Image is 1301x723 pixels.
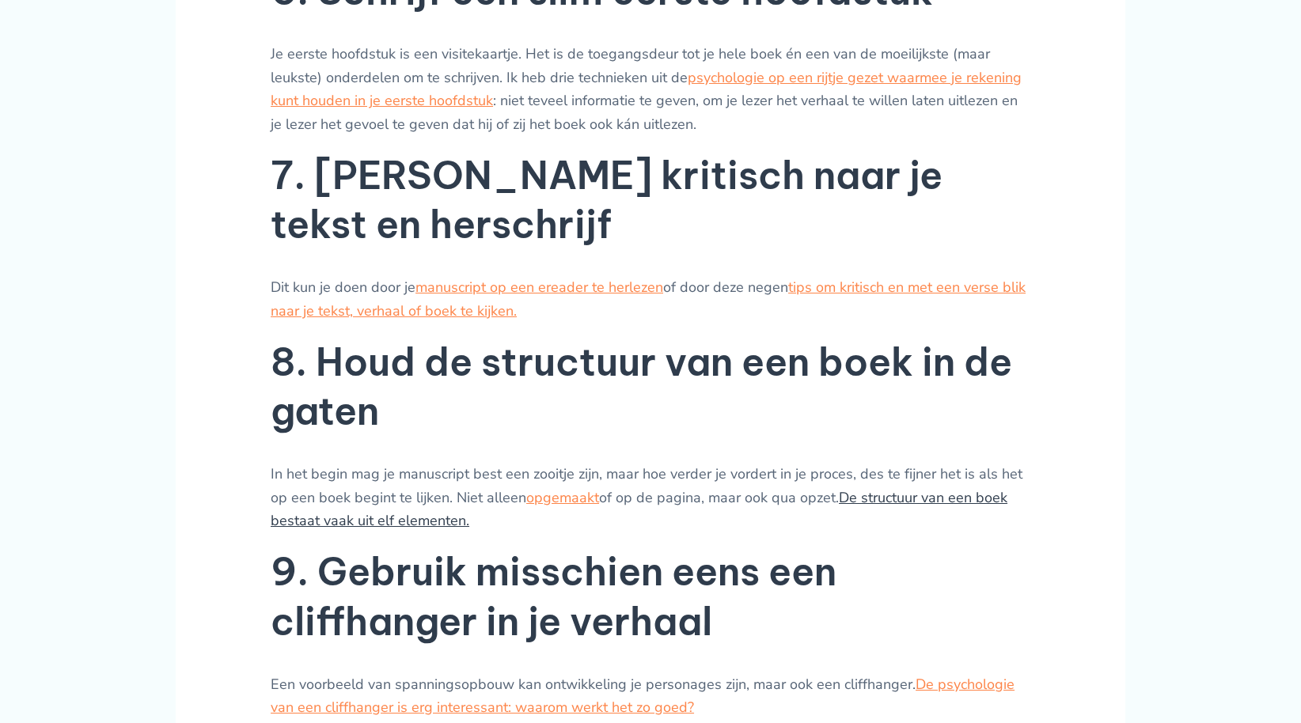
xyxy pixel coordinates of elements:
[271,463,1030,533] p: In het begin mag je manuscript best een zooitje zijn, maar hoe verder je vordert in je proces, de...
[271,547,1030,646] h2: 9. Gebruik misschien eens een cliffhanger in je verhaal
[271,673,1030,720] p: Een voorbeeld van spanningsopbouw kan ontwikkeling je personages zijn, maar ook een cliffhanger.
[271,276,1030,323] p: Dit kun je doen door je of door deze negen
[415,278,663,297] a: manuscript op een ereader te herlezen
[271,338,1030,437] h2: 8. Houd de structuur van een boek in de gaten
[271,43,1030,137] p: Je eerste hoofdstuk is een visitekaartje. Het is de toegangsdeur tot je hele boek én een van de m...
[271,278,1026,320] a: tips om kritisch en met een verse blik naar je tekst, verhaal of boek te kijken.
[271,151,1030,250] h2: 7. [PERSON_NAME] kritisch naar je tekst en herschrijf
[526,488,599,507] a: opgemaakt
